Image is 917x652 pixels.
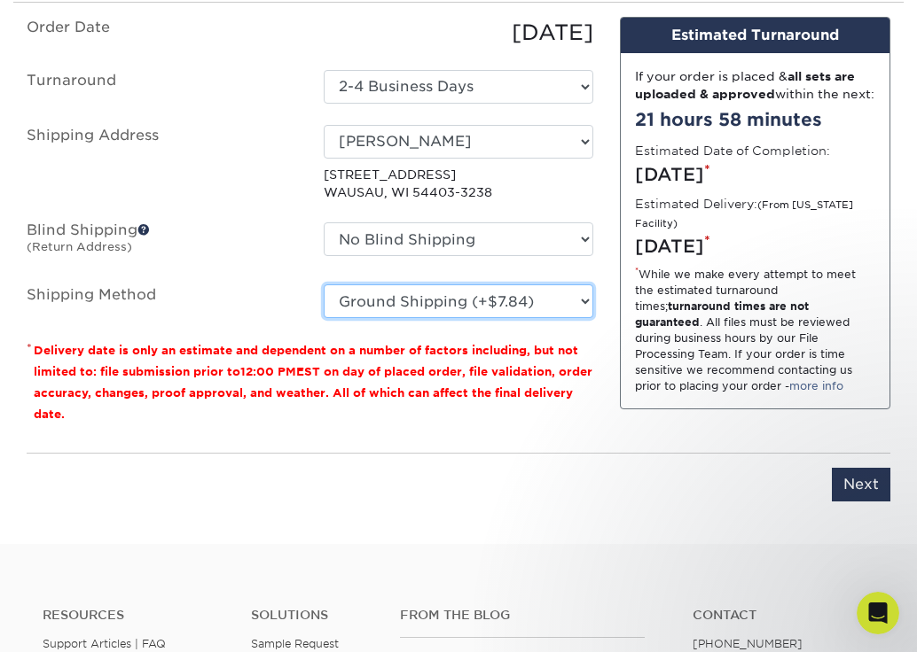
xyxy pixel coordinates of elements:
[857,592,899,634] iframe: Intercom live chat
[13,222,310,263] label: Blind Shipping
[635,142,830,159] label: Estimated Date of Completion:
[635,267,875,394] div: While we make every attempt to meet the estimated turnaround times; . All files must be reviewed ...
[635,195,875,231] label: Estimated Delivery:
[789,379,843,392] a: more info
[621,18,890,53] div: Estimated Turnaround
[240,365,296,378] span: 12:00 PM
[635,233,875,260] div: [DATE]
[13,284,310,318] label: Shipping Method
[27,240,132,253] small: (Return Address)
[635,299,809,329] strong: turnaround times are not guaranteed
[34,344,592,421] small: Delivery date is only an estimate and dependent on a number of factors including, but not limited...
[635,106,875,133] div: 21 hours 58 minutes
[693,637,803,650] a: [PHONE_NUMBER]
[13,70,310,104] label: Turnaround
[13,125,310,202] label: Shipping Address
[310,17,607,49] div: [DATE]
[635,67,875,104] div: If your order is placed & within the next:
[324,166,594,202] p: [STREET_ADDRESS] WAUSAU, WI 54403-3238
[400,608,644,623] h4: From the Blog
[13,17,310,49] label: Order Date
[693,608,874,623] a: Contact
[832,468,890,501] input: Next
[635,161,875,188] div: [DATE]
[635,199,853,229] small: (From [US_STATE] Facility)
